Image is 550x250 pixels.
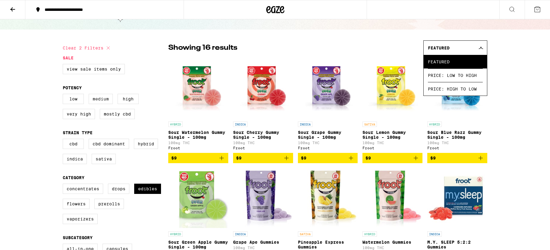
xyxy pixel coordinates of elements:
span: $9 [236,156,242,160]
span: Featured [428,55,483,68]
a: Open page for Sour Blue Razz Gummy Single - 100mg from Froot [427,58,487,153]
label: Drops [108,184,129,194]
span: Price: Low to High [428,68,483,82]
img: Froot - Sour Watermelon Gummy Single - 100mg [168,58,228,119]
p: Sour Watermelon Gummy Single - 100mg [168,130,228,140]
p: 100mg THC [362,141,422,145]
span: $9 [430,156,436,160]
button: Add to bag [362,153,422,163]
div: Froot [362,146,422,150]
label: Indica [63,154,87,164]
p: Watermelon Gummies [362,240,422,245]
p: Sour Grape Gummy Single - 100mg [298,130,358,140]
p: SATIVA [362,122,377,127]
button: Add to bag [298,153,358,163]
img: Froot - Sour Grape Gummy Single - 100mg [298,58,358,119]
p: HYBRID [168,122,183,127]
label: Concentrates [63,184,103,194]
p: Sour Lemon Gummy Single - 100mg [362,130,422,140]
p: Grape Ape Gummies [233,240,293,245]
p: 100mg THC [362,246,422,250]
p: Showing 16 results [168,43,237,53]
p: Pineapple Express Gummies [298,240,358,249]
p: Sour Cherry Gummy Single - 100mg [233,130,293,140]
button: Clear 2 filters [63,40,112,55]
legend: Strain Type [63,130,93,135]
label: High [118,94,139,104]
a: Open page for Sour Watermelon Gummy Single - 100mg from Froot [168,58,228,153]
div: Froot [168,146,228,150]
p: INDICA [427,231,442,237]
p: 100mg THC [233,246,293,250]
p: 100mg THC [168,141,228,145]
div: Froot [233,146,293,150]
p: 100mg THC [233,141,293,145]
img: Froot - Pineapple Express Gummies [298,168,358,228]
label: Edibles [134,184,161,194]
button: Add to bag [427,153,487,163]
span: Featured [428,46,450,50]
img: Froot - Watermelon Gummies [362,168,422,228]
a: Open page for Sour Cherry Gummy Single - 100mg from Froot [233,58,293,153]
p: 100mg THC [298,141,358,145]
p: Sour Green Apple Gummy Single - 100mg [168,240,228,249]
label: Prerolls [94,199,124,209]
legend: Category [63,175,84,180]
legend: Potency [63,85,82,90]
label: Medium [89,94,113,104]
label: Mostly CBD [100,109,135,119]
img: Froot - Sour Lemon Gummy Single - 100mg [362,58,422,119]
legend: Sale [63,55,74,60]
button: Add to bag [233,153,293,163]
button: Add to bag [168,153,228,163]
img: Froot - Sour Cherry Gummy Single - 100mg [233,58,293,119]
label: Hybrid [134,139,158,149]
span: Price: High to Low [428,82,483,96]
label: Vaporizers [63,214,98,224]
p: HYBRID [427,122,442,127]
div: Froot [427,146,487,150]
span: $9 [301,156,306,160]
label: CBD Dominant [89,139,129,149]
span: $9 [365,156,371,160]
label: Flowers [63,199,90,209]
label: Very High [63,109,95,119]
div: Froot [298,146,358,150]
p: INDICA [233,122,248,127]
p: Sour Blue Razz Gummy Single - 100mg [427,130,487,140]
span: $9 [171,156,177,160]
a: Open page for Sour Lemon Gummy Single - 100mg from Froot [362,58,422,153]
p: HYBRID [168,231,183,237]
label: CBD [63,139,84,149]
a: Open page for Sour Grape Gummy Single - 100mg from Froot [298,58,358,153]
p: INDICA [233,231,248,237]
p: M.Y. SLEEP 5:2:2 Gummies [427,240,487,249]
label: Sativa [92,154,116,164]
img: Froot - Grape Ape Gummies [233,168,293,228]
p: 100mg THC [427,141,487,145]
img: Froot - M.Y. SLEEP 5:2:2 Gummies [427,168,487,228]
p: HYBRID [362,231,377,237]
label: View Sale Items Only [63,64,125,74]
p: SATIVA [298,231,312,237]
img: Froot - Sour Green Apple Gummy Single - 100mg [168,168,228,228]
span: Hi. Need any help? [4,4,43,9]
p: INDICA [298,122,312,127]
legend: Subcategory [63,235,93,240]
label: Low [63,94,84,104]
